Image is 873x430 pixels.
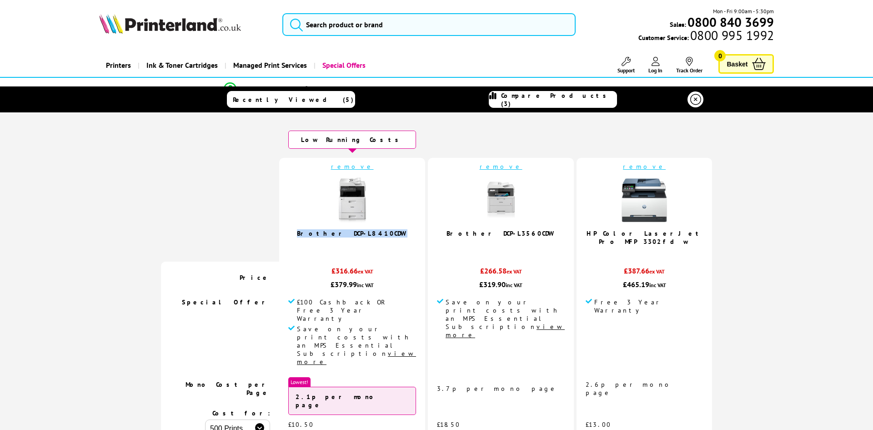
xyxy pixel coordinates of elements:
a: Managed Print Services [225,54,314,77]
strong: 2.1p per mono page [296,393,377,409]
img: brother-DCP-L3560CDW-front-small.jpg [478,177,524,223]
span: £100 Cashback OR Free 3 Year Warranty [297,298,416,323]
span: Basket [727,58,748,70]
a: Support [617,57,635,74]
span: inc VAT [649,282,666,288]
span: ex VAT [507,268,522,275]
span: ex VAT [358,268,373,275]
a: Basket 0 [718,54,774,74]
span: Price Match Promise* [241,84,308,93]
div: £319.90 [437,280,565,289]
a: Ink & Toner Cartridges [138,54,225,77]
b: 0800 840 3699 [687,14,774,30]
span: Mon - Fri 9:00am - 5:30pm [713,7,774,15]
div: £379.99 [288,280,416,289]
a: 0800 840 3699 [686,18,774,26]
span: Log In [648,67,662,74]
img: hp-mfp-3302fdn-front-2-small.jpg [622,177,667,223]
a: Printerland Logo [99,14,271,35]
a: Special Offers [314,54,372,77]
img: Printerland Logo [99,14,241,34]
span: Free 3 Year Warranty [594,298,703,314]
a: Brother DCP-L3560CDW [447,229,555,238]
a: HP Color LaserJet Pro MFP 3302fdw [587,229,702,246]
input: Search product or brand [282,13,576,36]
span: Compare Products (3) [501,91,617,108]
a: remove [331,162,374,171]
span: Save on your print costs with an MPS Essential Subscription [297,325,416,366]
span: Support [617,67,635,74]
span: Save on your print costs with an MPS Essential Subscription [446,298,565,339]
span: 3.7p per mono page [437,384,557,393]
a: Compare Products (3) [489,91,617,108]
span: Customer Service: [638,31,774,42]
span: Cost for: [212,409,270,417]
span: 0800 995 1992 [689,31,774,40]
u: view more [297,349,416,366]
span: Ink & Toner Cartridges [146,54,218,77]
span: inc VAT [506,282,522,288]
span: ex VAT [649,268,665,275]
span: We won’t be beaten on price, [311,84,402,93]
div: £266.58 [437,266,565,280]
u: view more [446,323,565,339]
div: £387.66 [586,266,703,280]
span: 2.6p per mono page [586,380,674,397]
span: Sales: [670,20,686,29]
span: Lowest! [288,377,311,387]
span: inc VAT [357,282,374,288]
a: Track Order [676,57,702,74]
div: Low Running Costs [288,131,416,149]
div: £316.66 [288,266,416,280]
a: Brother DCP-L8410CDW [297,229,407,238]
span: Recently Viewed (5) [233,96,354,104]
span: / 5 [355,242,365,253]
div: £465.19 [586,280,703,289]
img: DCP-L8410CDW-FRONT-small.jpg [330,177,375,223]
span: 5.0 [344,242,355,253]
span: Special Offer [182,298,270,306]
span: £10.50 [288,420,314,429]
span: 0 [714,50,726,61]
a: Recently Viewed (5) [227,91,355,108]
div: - even on ink & toner cartridges - We check our competitors every day! [308,84,621,93]
a: Printers [99,54,138,77]
span: Mono Cost per Page [186,380,270,397]
span: £13.00 [586,420,611,429]
a: Log In [648,57,662,74]
a: remove [480,162,522,171]
span: £18.50 [437,420,460,429]
li: modal_Promise [77,81,767,97]
span: Price [240,273,270,282]
a: remove [623,162,666,171]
